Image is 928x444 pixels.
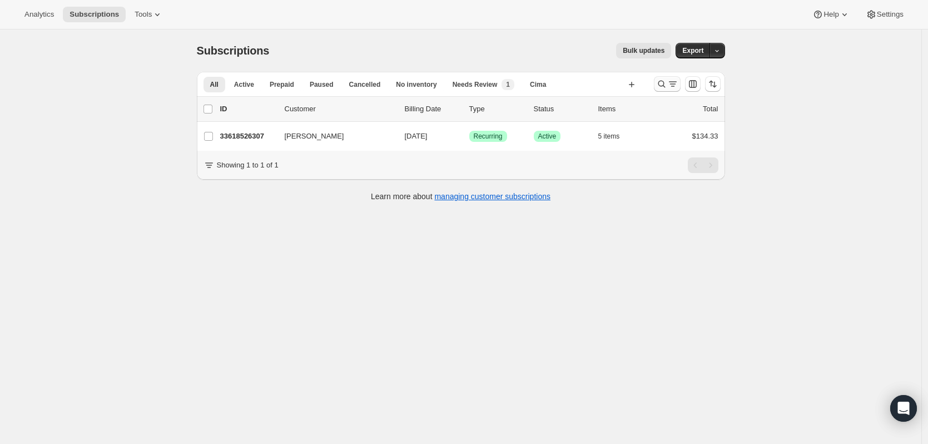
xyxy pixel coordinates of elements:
span: Bulk updates [623,46,664,55]
span: Subscriptions [197,45,270,57]
button: [PERSON_NAME] [278,127,389,145]
span: Recurring [474,132,503,141]
div: 33618526307[PERSON_NAME][DATE]SuccessRecurringSuccessActive5 items$134.33 [220,129,718,144]
span: Active [538,132,557,141]
button: Tools [128,7,170,22]
nav: Pagination [688,157,718,173]
p: Customer [285,103,396,115]
button: Customize table column order and visibility [685,76,701,92]
button: Sort the results [705,76,721,92]
div: Type [469,103,525,115]
span: 1 [506,80,510,89]
span: [PERSON_NAME] [285,131,344,142]
span: Subscriptions [70,10,119,19]
span: Paused [310,80,334,89]
p: Billing Date [405,103,460,115]
div: IDCustomerBilling DateTypeStatusItemsTotal [220,103,718,115]
span: Active [234,80,254,89]
p: Showing 1 to 1 of 1 [217,160,279,171]
span: Tools [135,10,152,19]
span: Cancelled [349,80,381,89]
div: Items [598,103,654,115]
p: 33618526307 [220,131,276,142]
button: Bulk updates [616,43,671,58]
button: Settings [859,7,910,22]
button: Help [806,7,856,22]
span: 5 items [598,132,620,141]
span: Analytics [24,10,54,19]
span: All [210,80,219,89]
p: ID [220,103,276,115]
span: Cima [530,80,546,89]
button: 5 items [598,129,632,144]
span: Prepaid [270,80,294,89]
span: Export [682,46,703,55]
a: managing customer subscriptions [434,192,550,201]
p: Status [534,103,589,115]
span: Settings [877,10,904,19]
span: No inventory [396,80,436,89]
span: $134.33 [692,132,718,140]
div: Open Intercom Messenger [890,395,917,422]
span: Needs Review [453,80,498,89]
button: Create new view [623,77,641,92]
button: Subscriptions [63,7,126,22]
span: [DATE] [405,132,428,140]
p: Total [703,103,718,115]
span: Help [823,10,838,19]
button: Analytics [18,7,61,22]
button: Export [676,43,710,58]
p: Learn more about [371,191,550,202]
button: Search and filter results [654,76,681,92]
